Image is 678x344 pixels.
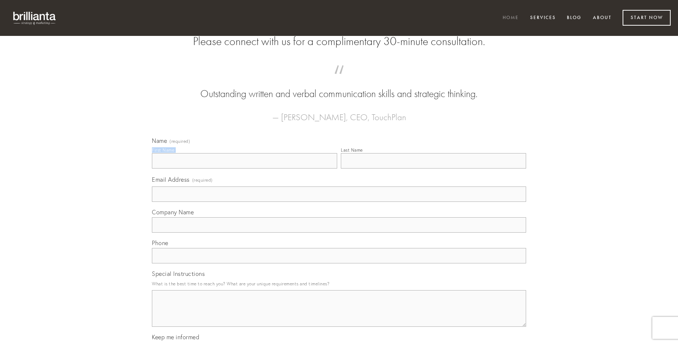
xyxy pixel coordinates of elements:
div: Last Name [341,147,363,153]
a: Start Now [623,10,671,26]
span: (required) [169,139,190,144]
span: Company Name [152,208,194,216]
span: Email Address [152,176,190,183]
h2: Please connect with us for a complimentary 30-minute consultation. [152,34,526,48]
span: Name [152,137,167,144]
span: (required) [192,175,213,185]
img: brillianta - research, strategy, marketing [7,7,62,29]
a: Services [525,12,561,24]
figcaption: — [PERSON_NAME], CEO, TouchPlan [164,101,514,125]
a: About [588,12,616,24]
a: Blog [562,12,586,24]
div: First Name [152,147,174,153]
blockquote: Outstanding written and verbal communication skills and strategic thinking. [164,73,514,101]
span: “ [164,73,514,87]
p: What is the best time to reach you? What are your unique requirements and timelines? [152,279,526,289]
span: Phone [152,239,168,247]
a: Home [498,12,524,24]
span: Keep me informed [152,333,199,341]
span: Special Instructions [152,270,205,277]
